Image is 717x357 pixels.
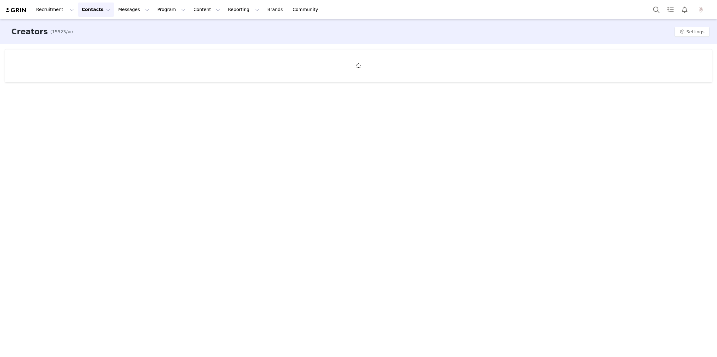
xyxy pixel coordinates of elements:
h3: Creators [11,26,48,37]
button: Contacts [78,3,114,17]
img: grin logo [5,7,27,13]
button: Content [190,3,224,17]
a: Tasks [664,3,677,17]
button: Notifications [678,3,692,17]
img: bf0dfcac-79dc-4025-b99b-c404a9313236.png [696,5,706,15]
button: Messages [114,3,153,17]
span: (15523/∞) [50,29,73,35]
button: Reporting [224,3,263,17]
button: Settings [675,27,709,37]
button: Program [153,3,189,17]
button: Profile [692,5,712,15]
button: Recruitment [32,3,78,17]
button: Search [649,3,663,17]
a: Community [289,3,325,17]
a: Brands [264,3,288,17]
